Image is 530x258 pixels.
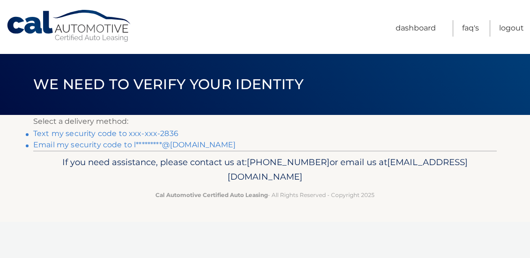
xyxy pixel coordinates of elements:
[462,20,479,37] a: FAQ's
[499,20,524,37] a: Logout
[33,129,178,138] a: Text my security code to xxx-xxx-2836
[33,115,497,128] p: Select a delivery method:
[39,155,491,185] p: If you need assistance, please contact us at: or email us at
[247,157,330,167] span: [PHONE_NUMBER]
[33,140,236,149] a: Email my security code to l*********@[DOMAIN_NAME]
[39,190,491,200] p: - All Rights Reserved - Copyright 2025
[155,191,268,198] strong: Cal Automotive Certified Auto Leasing
[6,9,132,43] a: Cal Automotive
[33,76,303,93] span: We need to verify your identity
[396,20,436,37] a: Dashboard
